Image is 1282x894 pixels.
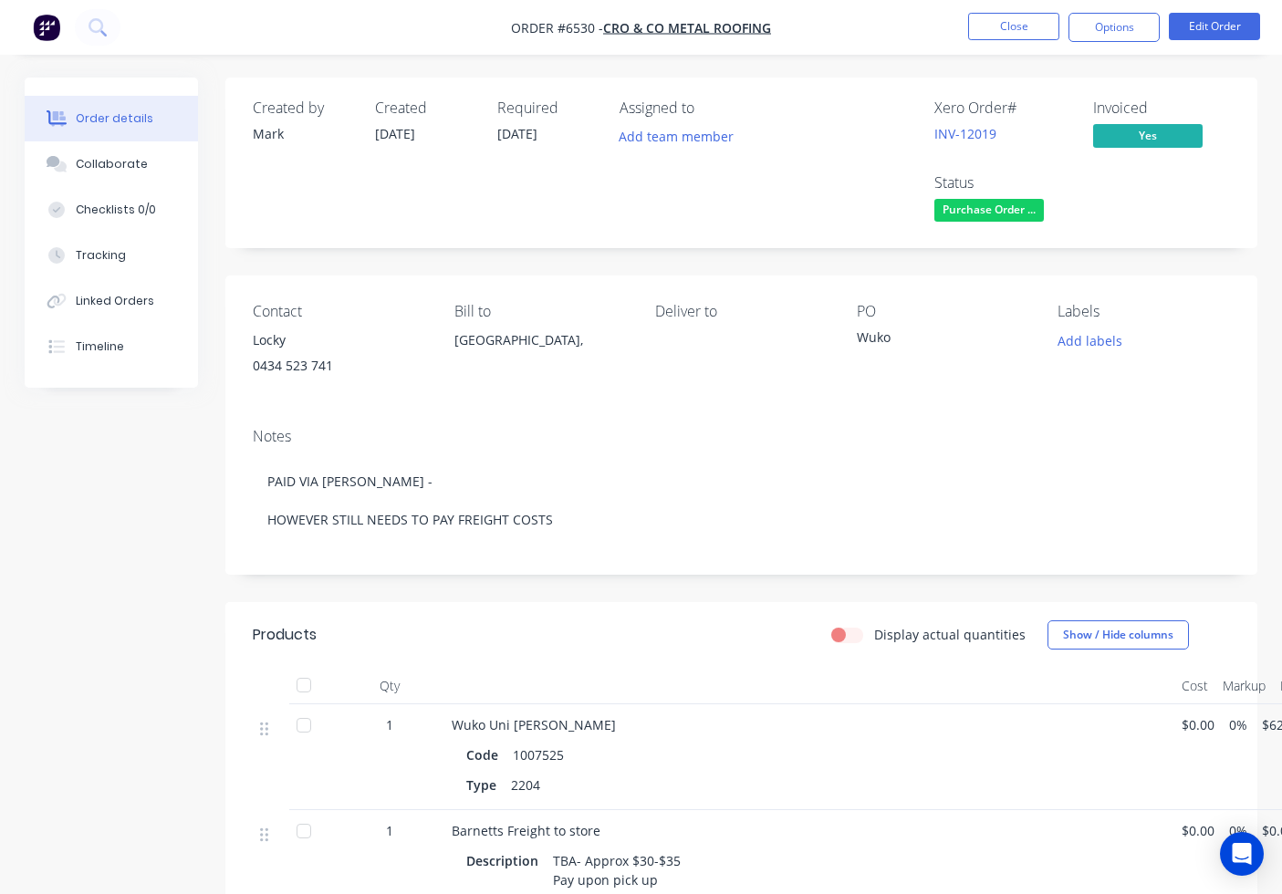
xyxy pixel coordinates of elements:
[1182,821,1214,840] span: $0.00
[857,303,1029,320] div: PO
[386,715,393,734] span: 1
[466,772,504,798] div: Type
[253,303,425,320] div: Contact
[620,99,802,117] div: Assigned to
[76,202,156,218] div: Checklists 0/0
[33,14,60,41] img: Factory
[857,327,1029,353] div: Wuko
[454,327,627,386] div: [GEOGRAPHIC_DATA],
[655,303,828,320] div: Deliver to
[76,247,126,264] div: Tracking
[874,625,1026,644] label: Display actual quantities
[25,141,198,187] button: Collaborate
[452,716,616,733] span: Wuko Uni [PERSON_NAME]
[335,668,444,704] div: Qty
[603,19,771,36] a: Cro & Co Metal Roofing
[1182,715,1214,734] span: $0.00
[934,199,1044,222] span: Purchase Order ...
[934,174,1071,192] div: Status
[1058,303,1230,320] div: Labels
[1174,668,1215,704] div: Cost
[934,125,996,142] a: INV-12019
[76,338,124,355] div: Timeline
[1169,13,1260,40] button: Edit Order
[1068,13,1160,42] button: Options
[253,99,353,117] div: Created by
[546,847,688,893] div: TBA- Approx $30-$35 Pay upon pick up
[375,125,415,142] span: [DATE]
[1093,99,1230,117] div: Invoiced
[506,742,571,768] div: 1007525
[454,303,627,320] div: Bill to
[253,353,425,379] div: 0434 523 741
[1047,620,1189,650] button: Show / Hide columns
[1215,668,1273,704] div: Markup
[620,124,744,149] button: Add team member
[1220,832,1264,876] div: Open Intercom Messenger
[253,124,353,143] div: Mark
[386,821,393,840] span: 1
[511,19,603,36] span: Order #6530 -
[253,624,317,646] div: Products
[253,327,425,386] div: Locky0434 523 741
[610,124,744,149] button: Add team member
[934,199,1044,226] button: Purchase Order ...
[454,327,627,353] div: [GEOGRAPHIC_DATA],
[253,453,1230,547] div: PAID VIA [PERSON_NAME] - HOWEVER STILL NEEDS TO PAY FREIGHT COSTS
[968,13,1059,40] button: Close
[25,278,198,324] button: Linked Orders
[497,99,598,117] div: Required
[25,233,198,278] button: Tracking
[452,822,600,839] span: Barnetts Freight to store
[497,125,537,142] span: [DATE]
[1229,821,1247,840] span: 0%
[253,428,1230,445] div: Notes
[25,324,198,369] button: Timeline
[375,99,475,117] div: Created
[1093,124,1203,147] span: Yes
[466,742,506,768] div: Code
[1229,715,1247,734] span: 0%
[504,772,547,798] div: 2204
[466,847,546,874] div: Description
[25,187,198,233] button: Checklists 0/0
[1047,327,1131,352] button: Add labels
[25,96,198,141] button: Order details
[76,293,154,309] div: Linked Orders
[76,156,148,172] div: Collaborate
[934,99,1071,117] div: Xero Order #
[76,110,153,127] div: Order details
[253,327,425,353] div: Locky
